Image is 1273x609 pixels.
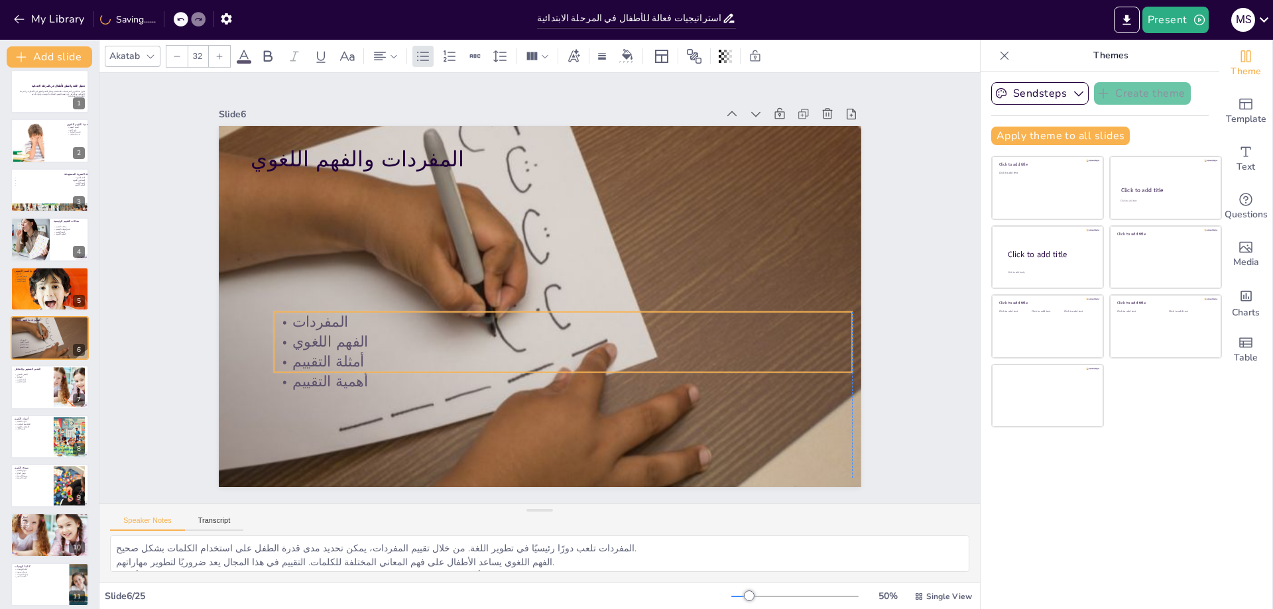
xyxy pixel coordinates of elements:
p: أهمية الأداة [15,427,50,430]
p: التطور اللغوي [54,233,85,236]
div: 9 [11,464,89,508]
p: المفردات والفهم اللغوي [15,318,85,322]
div: Add images, graphics, shapes or video [1219,231,1272,278]
div: 8 [11,415,89,459]
div: Layout [651,46,672,67]
p: المفردات [347,87,703,566]
p: تدريبات صوتية [15,571,66,573]
p: الفئة العمرية [15,176,85,179]
div: Get real-time input from your audience [1219,183,1272,231]
p: أهمية التقييم [15,182,85,184]
p: أدوات التقييم [15,417,50,421]
div: 11 [69,590,85,602]
p: Themes [1015,40,1206,72]
div: Click to add text [1117,310,1159,313]
div: Click to add title [1008,249,1093,260]
textarea: المفردات تلعب دورًا رئيسيًا في تطوير اللغة. من خلال تقييم المفردات، يمكن تحديد مدى قدرة الطفل على... [110,535,969,572]
div: 1 [73,97,85,109]
div: 4 [73,246,85,258]
span: Questions [1225,207,1268,222]
p: توثيق النتائج [15,472,50,474]
p: كتابة التوصيات [15,565,66,569]
p: الخصائص اللغوية [15,179,85,182]
p: النطق والتمييز الصوتي [15,269,85,273]
div: Click to add title [1117,300,1212,305]
div: Click to add title [999,300,1094,305]
p: إثراء المفردات [15,573,66,576]
span: Media [1233,255,1259,270]
div: 7 [73,394,85,406]
div: Add text boxes [1219,135,1272,183]
p: التعبير الشفهي [15,374,50,376]
p: كتابة التوصيات [15,568,66,571]
div: Click to add text [1032,310,1061,313]
div: Click to add text [999,310,1029,313]
button: Speaker Notes [110,516,185,531]
strong: تحليل اللغة والنطق للأطفال في المرحلة الابتدائية [32,84,85,87]
div: 10 [69,541,85,553]
p: النطق [15,272,85,275]
div: M S [1231,8,1255,32]
p: التفاعل [15,376,50,379]
div: Click to add text [1064,310,1094,313]
p: مؤشرات الضعف [15,524,85,526]
div: Saving...... [100,13,156,26]
div: 6 [11,316,89,360]
div: 4 [11,217,89,261]
div: Click to add text [1169,310,1211,313]
p: أهمية التقييم [299,122,655,601]
p: الملاحظة المباشرة [15,423,50,425]
p: يتناول هذا العرض استراتيجيات فعالة لتقييم وتحليل اللغة والنطق لدى الأطفال في المرحلة الابتدائية، ... [15,91,85,95]
p: التطور اللغوي [15,184,85,187]
button: Create theme [1094,82,1191,105]
span: Position [686,48,702,64]
button: Transcript [185,516,244,531]
span: Template [1226,112,1266,127]
p: أدوات التقييم [15,420,50,423]
div: Slide 6 / 25 [105,590,731,602]
p: أهمية التقييم [15,280,85,282]
p: التمييز الصوتي [15,275,85,278]
input: Insert title [537,9,722,28]
p: المفردات [17,339,88,341]
div: 3 [73,196,85,208]
span: Text [1237,160,1255,174]
div: 6 [73,344,85,356]
div: Border settings [595,46,609,67]
div: Text effects [564,46,583,67]
div: Add a table [1219,326,1272,374]
p: أهمية التحليل [15,526,85,529]
button: Present [1142,7,1209,33]
p: الفهم اللغوي [332,99,688,578]
div: 5 [11,267,89,311]
p: وضوح النموذج [15,474,50,477]
p: مجالات التقييم [54,226,85,229]
p: مؤشرات القوة [15,522,85,524]
p: استراتيجيات التقييم [54,229,85,231]
div: 7 [11,365,89,409]
button: Add slide [7,46,92,68]
p: أهمية التقييم [17,346,88,349]
span: Theme [1231,64,1261,79]
div: Akatab [107,47,143,65]
div: 5 [73,295,85,307]
p: أمثلة التقييم [15,378,50,381]
div: 2 [73,147,85,159]
button: Export to PowerPoint [1114,7,1140,33]
p: نموذج التقييم [15,470,50,472]
div: Click to add text [999,172,1094,175]
div: 8 [73,443,85,455]
div: 2 [11,119,89,162]
p: أمثلة التقييم [316,111,672,590]
button: Sendsteps [991,82,1089,105]
p: Generated with [URL] [15,95,85,98]
span: Single View [926,591,972,602]
div: 3 [11,168,89,212]
span: Table [1234,351,1258,365]
p: التعبير الشفهي والتفاعل [15,368,50,372]
div: Click to add body [1008,270,1091,274]
div: 50 % [872,590,904,602]
p: أهمية التقييم [15,381,50,384]
div: 10 [11,513,89,557]
p: أمثلة التقييم [17,343,88,346]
